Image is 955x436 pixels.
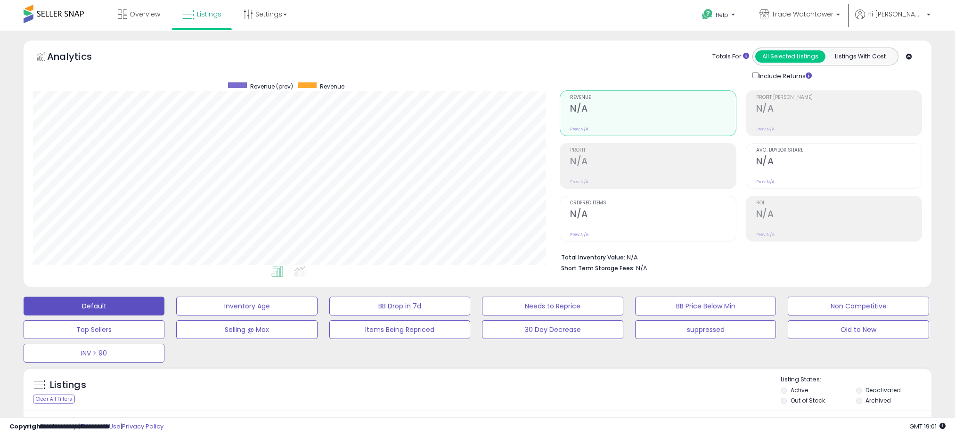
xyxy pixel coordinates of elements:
[570,201,735,206] span: Ordered Items
[756,126,775,132] small: Prev: N/A
[570,179,588,185] small: Prev: N/A
[130,9,160,19] span: Overview
[756,201,922,206] span: ROI
[482,297,623,315] button: Needs to Reprice
[756,179,775,185] small: Prev: N/A
[570,148,735,153] span: Profit
[47,50,110,65] h5: Analytics
[561,264,635,272] b: Short Term Storage Fees:
[855,9,931,31] a: Hi [PERSON_NAME]
[636,264,647,273] span: N/A
[250,82,293,90] span: Revenue (prev)
[865,396,891,404] label: Archived
[50,379,86,392] h5: Listings
[570,103,735,116] h2: N/A
[716,11,728,19] span: Help
[788,297,929,315] button: Non Competitive
[694,1,744,31] a: Help
[329,320,470,339] button: Items Being Repriced
[825,50,895,63] button: Listings With Cost
[755,50,825,63] button: All Selected Listings
[197,9,221,19] span: Listings
[9,422,44,431] strong: Copyright
[24,297,164,315] button: Default
[570,232,588,237] small: Prev: N/A
[570,126,588,132] small: Prev: N/A
[756,209,922,221] h2: N/A
[909,422,946,431] span: 2025-08-12 19:01 GMT
[482,320,623,339] button: 30 Day Decrease
[635,320,776,339] button: suppressed
[24,344,164,363] button: INV > 90
[176,320,317,339] button: Selling @ Max
[745,70,823,81] div: Include Returns
[176,297,317,315] button: Inventory Age
[791,386,808,394] label: Active
[320,82,344,90] span: Revenue
[781,375,931,384] p: Listing States:
[570,95,735,100] span: Revenue
[788,320,929,339] button: Old to New
[702,8,713,20] i: Get Help
[865,386,901,394] label: Deactivated
[772,9,833,19] span: Trade Watchtower
[561,251,915,262] li: N/A
[756,95,922,100] span: Profit [PERSON_NAME]
[712,52,749,61] div: Totals For
[791,396,825,404] label: Out of Stock
[867,9,924,19] span: Hi [PERSON_NAME]
[570,209,735,221] h2: N/A
[9,422,163,431] div: seller snap | |
[635,297,776,315] button: BB Price Below Min
[33,395,75,404] div: Clear All Filters
[570,156,735,169] h2: N/A
[561,253,625,261] b: Total Inventory Value:
[24,320,164,339] button: Top Sellers
[756,232,775,237] small: Prev: N/A
[756,156,922,169] h2: N/A
[756,148,922,153] span: Avg. Buybox Share
[329,297,470,315] button: BB Drop in 7d
[756,103,922,116] h2: N/A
